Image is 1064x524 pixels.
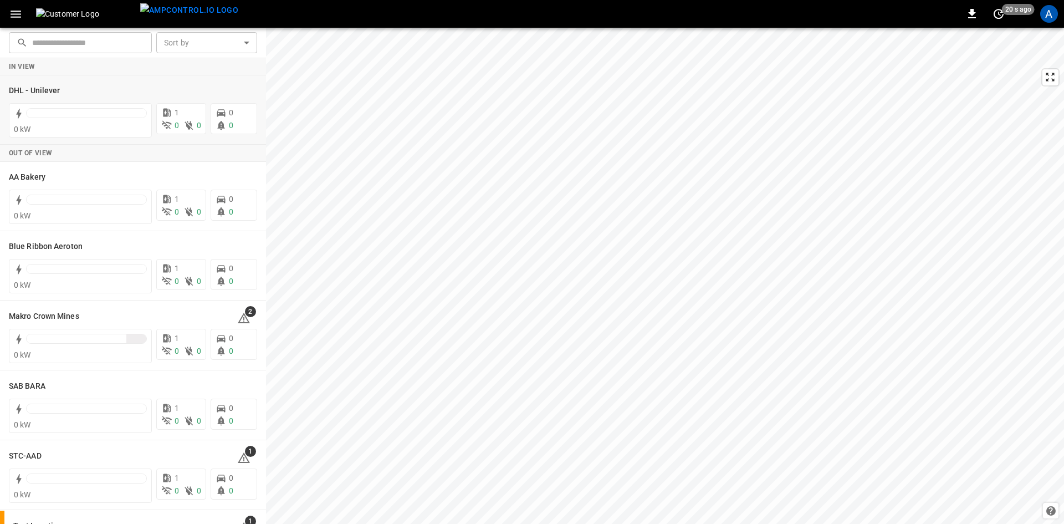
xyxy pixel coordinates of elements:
[197,347,201,355] span: 0
[197,121,201,130] span: 0
[245,306,256,317] span: 2
[229,277,233,286] span: 0
[36,8,136,19] img: Customer Logo
[175,277,179,286] span: 0
[229,121,233,130] span: 0
[197,277,201,286] span: 0
[229,347,233,355] span: 0
[9,450,42,462] h6: STC-AAD
[14,490,31,499] span: 0 kW
[9,380,45,393] h6: SAB BARA
[229,195,233,204] span: 0
[14,125,31,134] span: 0 kW
[229,486,233,495] span: 0
[175,334,179,343] span: 1
[9,149,52,157] strong: Out of View
[1040,5,1058,23] div: profile-icon
[175,195,179,204] span: 1
[175,416,179,425] span: 0
[9,311,79,323] h6: Makro Crown Mines
[175,404,179,413] span: 1
[175,486,179,495] span: 0
[990,5,1007,23] button: set refresh interval
[14,281,31,289] span: 0 kW
[197,486,201,495] span: 0
[175,108,179,117] span: 1
[229,416,233,425] span: 0
[197,207,201,216] span: 0
[229,474,233,482] span: 0
[197,416,201,425] span: 0
[175,474,179,482] span: 1
[229,334,233,343] span: 0
[9,171,45,184] h6: AA Bakery
[9,85,60,97] h6: DHL - Unilever
[9,241,83,253] h6: Blue Ribbon Aeroton
[140,3,238,17] img: ampcontrol.io logo
[229,404,233,413] span: 0
[266,28,1064,524] canvas: Map
[229,207,233,216] span: 0
[229,108,233,117] span: 0
[245,446,256,457] span: 1
[229,264,233,273] span: 0
[9,63,35,70] strong: In View
[175,121,179,130] span: 0
[14,350,31,359] span: 0 kW
[1002,4,1035,15] span: 20 s ago
[175,347,179,355] span: 0
[14,420,31,429] span: 0 kW
[14,211,31,220] span: 0 kW
[175,207,179,216] span: 0
[175,264,179,273] span: 1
